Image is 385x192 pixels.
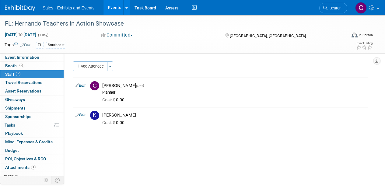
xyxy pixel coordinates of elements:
img: Format-Inperson.png [352,33,358,37]
a: Edit [75,113,86,117]
img: C.jpg [90,81,99,90]
span: Booth not reserved yet [18,63,24,68]
span: Shipments [5,106,26,110]
span: 0.00 [102,97,127,102]
span: Misc. Expenses & Credits [5,139,53,144]
span: Search [327,6,341,10]
button: Add Attendee [73,61,107,71]
td: Tags [5,42,30,49]
div: FL [36,42,44,48]
a: Staff2 [0,70,64,79]
span: Asset Reservations [5,89,41,93]
span: Sales - Exhibits and Events [43,5,94,10]
button: Committed [99,32,135,38]
a: Edit [75,83,86,88]
a: Travel Reservations [0,79,64,87]
a: Budget [0,146,64,155]
img: ExhibitDay [5,5,35,11]
a: Edit [20,43,30,47]
span: Staff [5,72,20,77]
span: to [18,32,23,37]
span: more [4,173,14,178]
span: ROI, Objectives & ROO [5,156,46,161]
img: Christine Lurz [355,2,367,14]
span: Sponsorships [5,114,31,119]
a: Playbook [0,129,64,138]
a: Attachments1 [0,163,64,172]
span: Tasks [5,123,15,127]
span: 2 [16,72,20,76]
span: (me) [136,83,144,88]
span: [DATE] [DATE] [5,32,37,37]
span: [GEOGRAPHIC_DATA], [GEOGRAPHIC_DATA] [230,33,306,38]
img: K.jpg [90,111,99,120]
a: Search [319,3,347,13]
td: Toggle Event Tabs [51,176,64,184]
span: Booth [5,63,24,68]
span: Event Information [5,55,39,60]
div: Event Rating [356,42,373,45]
a: Tasks [0,121,64,129]
span: 0.00 [102,120,127,125]
div: FL: Hernando Teachers in Action Showcase [3,18,341,29]
span: Playbook [5,131,23,136]
a: Giveaways [0,96,64,104]
a: Asset Reservations [0,87,64,95]
span: Giveaways [5,97,25,102]
div: Southeast [46,42,66,48]
a: Misc. Expenses & Credits [0,138,64,146]
a: more [0,172,64,180]
div: Event Format [319,32,373,41]
span: 1 [31,165,36,169]
a: Shipments [0,104,64,112]
span: Budget [5,148,19,153]
td: Personalize Event Tab Strip [41,176,51,184]
a: Event Information [0,53,64,61]
a: ROI, Objectives & ROO [0,155,64,163]
span: Cost: $ [102,120,116,125]
span: (1 day) [37,33,48,37]
span: Attachments [5,165,36,170]
div: [PERSON_NAME] [102,112,366,118]
a: Sponsorships [0,113,64,121]
span: Travel Reservations [5,80,42,85]
div: [PERSON_NAME] [102,83,366,89]
a: Booth [0,62,64,70]
span: Cost: $ [102,97,116,102]
div: Planner [102,90,366,95]
div: In-Person [359,33,373,37]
